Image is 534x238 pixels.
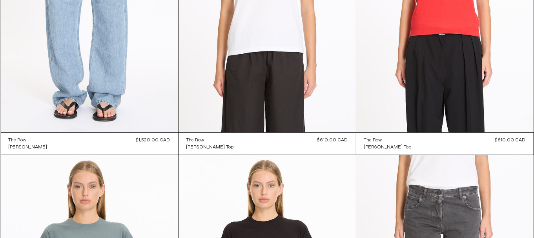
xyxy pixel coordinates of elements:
div: The Row [186,137,204,144]
a: The Row [364,137,412,144]
a: [PERSON_NAME] [9,144,47,151]
div: The Row [9,137,27,144]
div: $610.00 CAD [317,137,348,144]
div: $1,520.00 CAD [136,137,170,144]
div: The Row [364,137,382,144]
a: The Row [186,137,234,144]
a: [PERSON_NAME] Top [186,144,234,151]
a: [PERSON_NAME] Top [364,144,412,151]
div: $610.00 CAD [495,137,526,144]
a: The Row [9,137,47,144]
